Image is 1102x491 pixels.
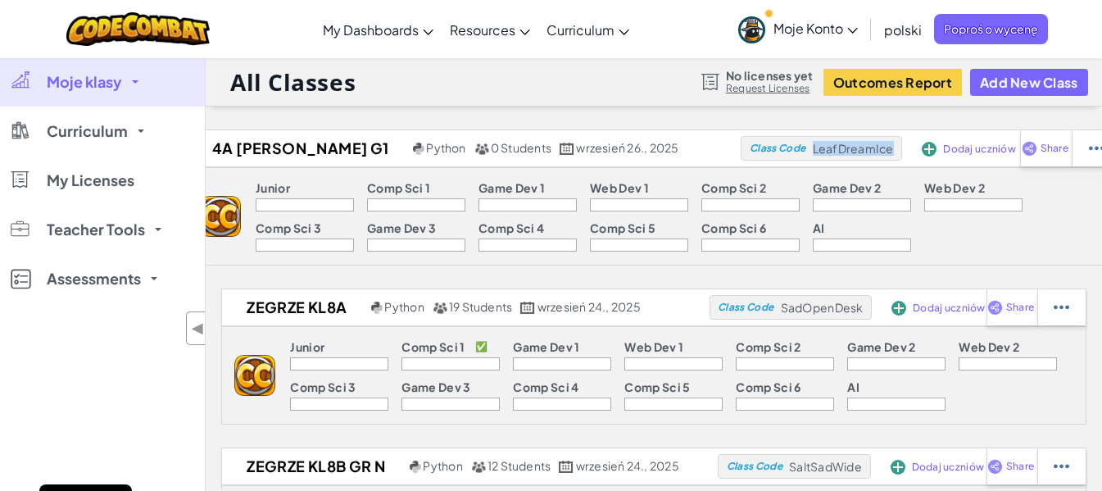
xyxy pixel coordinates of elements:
[475,340,488,353] p: ✅
[701,221,766,234] p: Comp Sci 6
[423,458,462,473] span: Python
[256,221,321,234] p: Comp Sci 3
[546,21,614,39] span: Curriculum
[384,299,424,314] span: Python
[537,299,641,314] span: wrzesień 24., 2025
[1006,302,1034,312] span: Share
[315,7,442,52] a: My Dashboards
[449,299,513,314] span: 19 Students
[488,458,551,473] span: 12 Students
[823,69,962,96] button: Outcomes Report
[401,340,465,353] p: Comp Sci 1
[559,461,574,473] img: calendar.svg
[200,196,241,237] img: logo
[471,461,486,473] img: MultipleUsers.png
[891,301,906,316] img: IconAddStudents.svg
[426,140,465,155] span: Python
[738,16,765,43] img: avatar
[234,355,275,396] img: logo
[924,181,985,194] p: Web Dev 2
[1054,459,1069,474] img: IconStudentEllipsis.svg
[442,7,538,52] a: Resources
[323,21,419,39] span: My Dashboards
[847,340,915,353] p: Game Dev 2
[256,181,290,194] p: Junior
[891,460,905,475] img: IconAddStudents.svg
[520,302,535,314] img: calendar.svg
[847,380,859,393] p: AI
[413,143,425,155] img: python.png
[513,380,578,393] p: Comp Sci 4
[1041,143,1068,153] span: Share
[538,7,637,52] a: Curriculum
[813,221,825,234] p: AI
[773,20,858,37] span: Moje Konto
[230,66,356,98] h1: All Classes
[47,173,134,188] span: My Licenses
[730,3,866,55] a: Moje Konto
[590,181,649,194] p: Web Dev 1
[191,316,205,340] span: ◀
[367,221,436,234] p: Game Dev 3
[47,271,141,286] span: Assessments
[987,300,1003,315] img: IconShare_Purple.svg
[1006,461,1034,471] span: Share
[478,221,544,234] p: Comp Sci 4
[912,462,985,472] span: Dodaj uczniów
[47,75,122,89] span: Moje klasy
[450,21,515,39] span: Resources
[513,340,579,353] p: Game Dev 1
[876,7,930,52] a: polski
[922,142,936,157] img: IconAddStudents.svg
[934,14,1048,44] a: Poproś o wycenę
[433,302,447,314] img: MultipleUsers.png
[222,295,709,320] a: Zegrze kl8a Python 19 Students wrzesień 24., 2025
[410,461,422,473] img: python.png
[987,459,1003,474] img: IconShare_Purple.svg
[401,380,470,393] p: Game Dev 3
[474,143,489,155] img: MultipleUsers.png
[290,380,356,393] p: Comp Sci 3
[624,380,690,393] p: Comp Sci 5
[560,143,574,155] img: calendar.svg
[188,136,741,161] a: 4a [PERSON_NAME] g1 Python 0 Students wrzesień 26., 2025
[727,461,782,471] span: Class Code
[576,140,678,155] span: wrzesień 26., 2025
[222,454,718,479] a: Zegrze kl8b gr n Python 12 Students wrzesień 24., 2025
[66,12,210,46] img: CodeCombat logo
[624,340,683,353] p: Web Dev 1
[736,340,800,353] p: Comp Sci 2
[913,303,986,313] span: Dodaj uczniów
[188,136,409,161] h2: 4a [PERSON_NAME] g1
[970,69,1088,96] button: Add New Class
[781,300,864,315] span: SadOpenDesk
[371,302,383,314] img: python.png
[813,181,881,194] p: Game Dev 2
[736,380,800,393] p: Comp Sci 6
[959,340,1019,353] p: Web Dev 2
[576,458,679,473] span: wrzesień 24., 2025
[290,340,324,353] p: Junior
[884,21,922,39] span: polski
[590,221,655,234] p: Comp Sci 5
[789,459,862,474] span: SaltSadWide
[222,295,366,320] h2: Zegrze kl8a
[750,143,805,153] span: Class Code
[1054,300,1069,315] img: IconStudentEllipsis.svg
[1022,141,1037,156] img: IconShare_Purple.svg
[491,140,551,155] span: 0 Students
[478,181,545,194] p: Game Dev 1
[222,454,405,479] h2: Zegrze kl8b gr n
[701,181,766,194] p: Comp Sci 2
[47,222,145,237] span: Teacher Tools
[813,141,894,156] span: LeafDreamIce
[726,69,813,82] span: No licenses yet
[718,302,773,312] span: Class Code
[367,181,430,194] p: Comp Sci 1
[47,124,128,139] span: Curriculum
[726,82,813,95] a: Request Licenses
[943,144,1016,154] span: Dodaj uczniów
